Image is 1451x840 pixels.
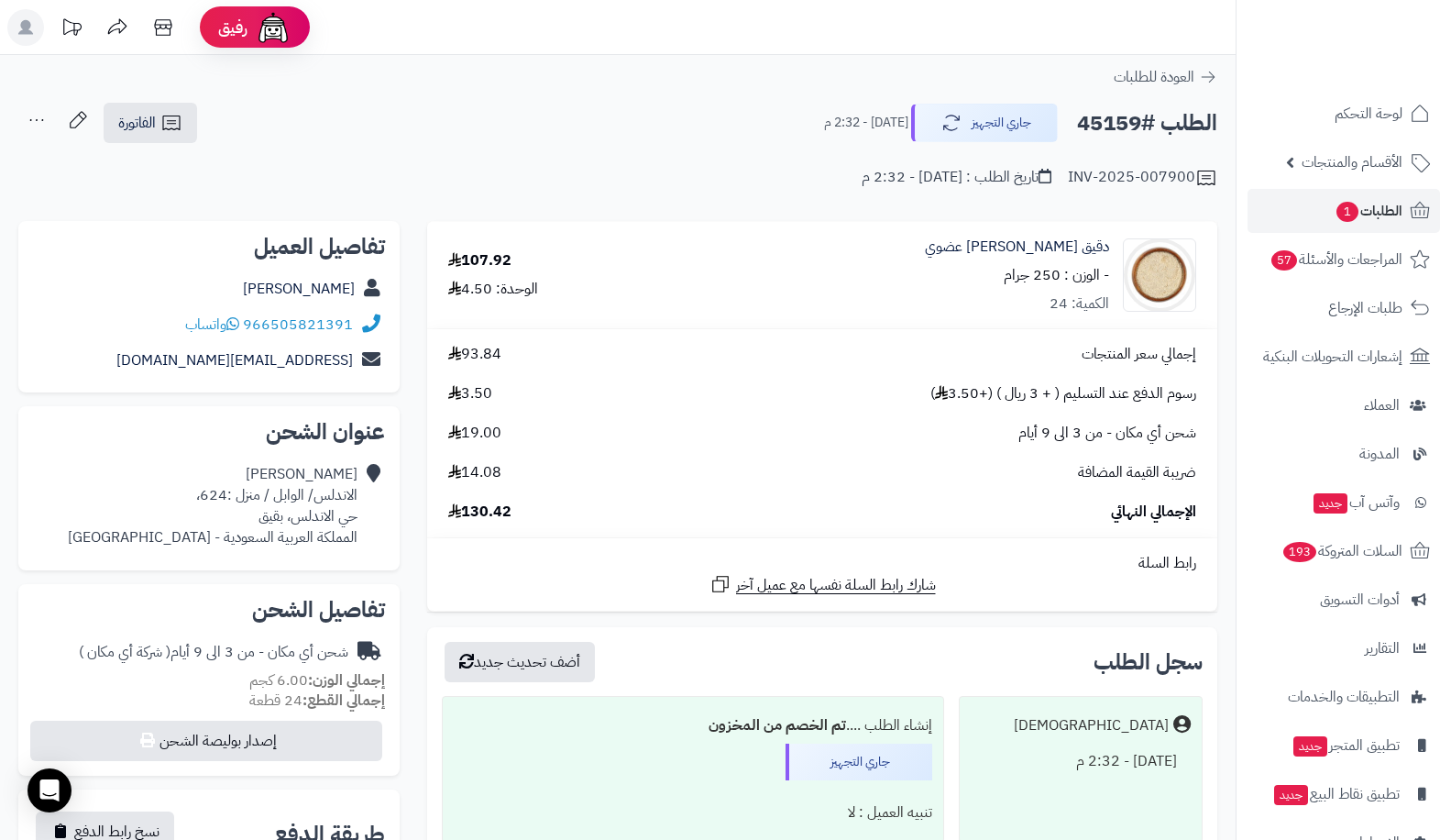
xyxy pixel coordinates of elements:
[185,314,239,336] a: واتساب
[1111,502,1196,523] span: الإجمالي النهائي
[709,714,846,736] b: تم الخصم من المخزون
[1114,66,1217,88] a: العودة للطلبات
[1124,238,1195,312] img: 1693673650-Whole%20Wheat%20Flour%20Hasawi,%20Organic-90x90.jpg
[1314,493,1347,514] span: جديد
[1293,736,1327,757] span: جديد
[1274,785,1308,805] span: جديد
[243,278,355,300] a: [PERSON_NAME]
[302,690,385,712] strong: إجمالي القطع:
[249,669,385,691] small: 6.00 كجم
[786,744,932,780] div: جاري التجهيز
[1359,441,1400,467] span: المدونة
[1248,772,1440,816] a: تطبيق نقاط البيعجديد
[1077,105,1217,142] h2: الطلب #45159
[1248,335,1440,379] a: إشعارات التحويلات البنكية
[448,250,511,271] div: 107.92
[79,641,170,663] span: ( شركة أي مكان )
[1326,51,1434,90] img: logo-2.png
[33,599,385,621] h2: تفاصيل الشحن
[1335,101,1402,127] span: لوحة التحكم
[1271,250,1297,271] span: 57
[824,114,908,132] small: [DATE] - 2:32 م
[448,462,501,483] span: 14.08
[68,464,357,547] div: [PERSON_NAME] الاندلس/ الوابل / منزل :624، حي الاندلس، بقيق المملكة العربية السعودية - [GEOGRAPHI...
[454,795,932,831] div: تنبيه العميل : لا
[1004,264,1109,286] small: - الوزن : 250 جرام
[1114,66,1194,88] span: العودة للطلبات
[1288,684,1400,710] span: التطبيقات والخدمات
[1263,344,1402,370] span: إشعارات التحويلات البنكية
[104,103,197,143] a: الفاتورة
[1248,626,1440,670] a: التقارير
[27,768,71,812] div: Open Intercom Messenger
[1320,587,1400,613] span: أدوات التسويق
[736,575,936,596] span: شارك رابط السلة نفسها مع عميل آخر
[971,744,1191,779] div: [DATE] - 2:32 م
[1248,432,1440,476] a: المدونة
[218,17,247,39] span: رفيق
[1281,538,1402,564] span: السلات المتروكة
[1018,423,1196,444] span: شحن أي مكان - من 3 الى 9 أيام
[925,237,1109,258] a: دقيق [PERSON_NAME] عضوي
[445,642,595,682] button: أضف تحديث جديد
[1078,462,1196,483] span: ضريبة القيمة المضافة
[1364,392,1400,418] span: العملاء
[118,112,156,134] span: الفاتورة
[1014,715,1169,736] div: [DEMOGRAPHIC_DATA]
[911,104,1058,142] button: جاري التجهيز
[1302,149,1402,175] span: الأقسام والمنتجات
[1082,344,1196,365] span: إجمالي سعر المنتجات
[255,9,291,46] img: ai-face.png
[448,279,538,300] div: الوحدة: 4.50
[1248,481,1440,525] a: وآتس آبجديد
[1248,675,1440,719] a: التطبيقات والخدمات
[709,573,936,596] a: شارك رابط السلة نفسها مع عميل آخر
[30,721,382,761] button: إصدار بوليصة الشحن
[454,708,932,744] div: إنشاء الطلب ....
[1270,247,1402,272] span: المراجعات والأسئلة
[308,669,385,691] strong: إجمالي الوزن:
[1292,733,1400,758] span: تطبيق المتجر
[1050,293,1109,315] div: الكمية: 24
[1248,92,1440,136] a: لوحة التحكم
[79,642,348,663] div: شحن أي مكان - من 3 الى 9 أيام
[1248,529,1440,573] a: السلات المتروكة193
[1312,490,1400,515] span: وآتس آب
[33,421,385,443] h2: عنوان الشحن
[1068,167,1217,189] div: INV-2025-007900
[243,314,353,336] a: 966505821391
[1248,189,1440,233] a: الطلبات1
[448,344,501,365] span: 93.84
[33,236,385,258] h2: تفاصيل العميل
[1248,578,1440,622] a: أدوات التسويق
[1248,238,1440,282] a: المراجعات والأسئلة57
[249,690,385,712] small: 24 قطعة
[1248,724,1440,768] a: تطبيق المتجرجديد
[1272,781,1400,807] span: تطبيق نقاط البيع
[448,423,501,444] span: 19.00
[1335,198,1402,224] span: الطلبات
[1365,636,1400,661] span: التقارير
[1248,286,1440,330] a: طلبات الإرجاع
[116,349,353,371] a: [EMAIL_ADDRESS][DOMAIN_NAME]
[1328,295,1402,321] span: طلبات الإرجاع
[1283,542,1316,562] span: 193
[930,383,1196,404] span: رسوم الدفع عند التسليم ( + 3 ريال ) (+3.50 )
[49,9,94,50] a: تحديثات المنصة
[1094,651,1203,673] h3: سجل الطلب
[1248,383,1440,427] a: العملاء
[448,383,492,404] span: 3.50
[1336,202,1358,222] span: 1
[448,502,511,523] span: 130.42
[862,167,1051,188] div: تاريخ الطلب : [DATE] - 2:32 م
[434,553,1210,574] div: رابط السلة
